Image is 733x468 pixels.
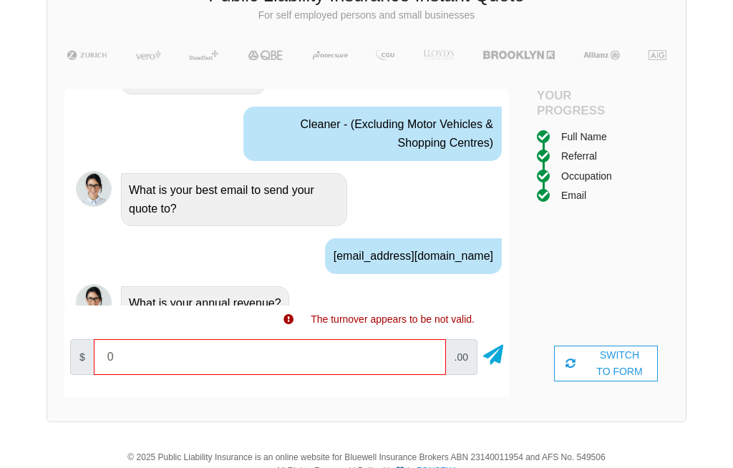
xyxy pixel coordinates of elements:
[121,286,289,321] div: What is your annual revenue?
[76,171,112,207] img: Chatbot | PLI
[61,50,113,60] img: Zurich | Public Liability Insurance
[445,339,477,375] span: .00
[370,50,400,60] img: CGU | Public Liability Insurance
[577,50,626,60] img: Allianz | Public Liability Insurance
[70,339,94,375] span: $
[561,168,612,184] div: Occupation
[76,284,112,320] img: Chatbot | PLI
[325,238,502,274] div: [EMAIL_ADDRESS][DOMAIN_NAME]
[554,346,658,381] div: SWITCH TO FORM
[241,50,291,60] img: QBE | Public Liability Insurance
[417,50,461,60] img: LLOYD's | Public Liability Insurance
[643,50,672,60] img: AIG | Public Liability Insurance
[183,50,225,60] img: Steadfast | Public Liability Insurance
[307,50,354,60] img: Protecsure | Public Liability Insurance
[561,148,597,164] div: Referral
[561,187,586,203] div: Email
[561,129,607,145] div: Full Name
[58,9,675,23] p: For self employed persons and small businesses
[121,173,347,226] div: What is your best email to send your quote to?
[537,89,606,117] h4: Your Progress
[243,107,502,161] div: Cleaner - (excluding Motor Vehicles & Shopping Centres)
[311,313,475,325] span: The turnover appears to be not valid.
[130,50,167,60] img: Vero | Public Liability Insurance
[94,339,446,375] input: Your annual revenue
[477,50,560,60] img: Brooklyn | Public Liability Insurance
